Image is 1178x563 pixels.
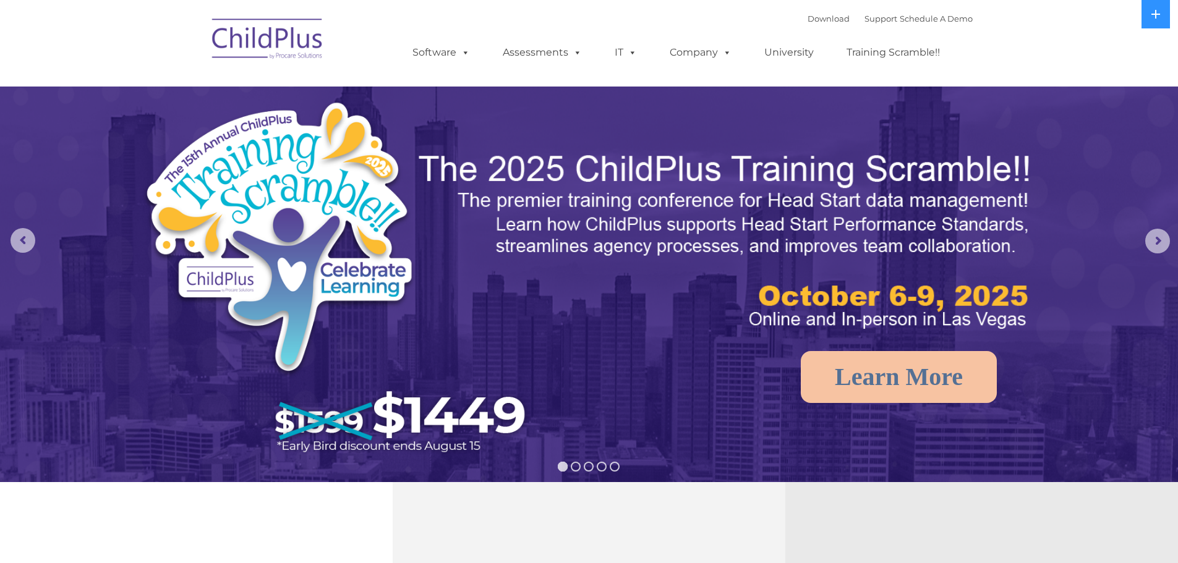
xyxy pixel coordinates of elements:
[808,14,973,23] font: |
[900,14,973,23] a: Schedule A Demo
[752,40,826,65] a: University
[834,40,952,65] a: Training Scramble!!
[206,10,330,72] img: ChildPlus by Procare Solutions
[490,40,594,65] a: Assessments
[400,40,482,65] a: Software
[602,40,649,65] a: IT
[864,14,897,23] a: Support
[808,14,850,23] a: Download
[801,351,997,403] a: Learn More
[657,40,744,65] a: Company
